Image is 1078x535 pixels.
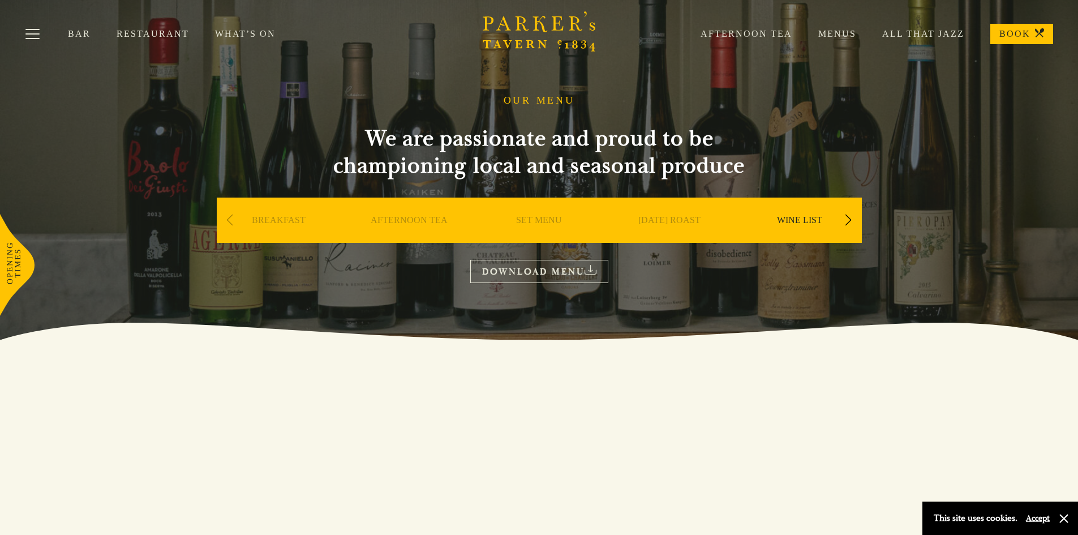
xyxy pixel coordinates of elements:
[222,208,238,233] div: Previous slide
[313,125,766,179] h2: We are passionate and proud to be championing local and seasonal produce
[1026,513,1050,524] button: Accept
[1058,513,1070,524] button: Close and accept
[504,95,575,107] h1: OUR MENU
[217,198,341,277] div: 1 / 9
[477,198,602,277] div: 3 / 9
[934,510,1017,527] p: This site uses cookies.
[777,215,822,260] a: WINE LIST
[470,260,608,283] a: DOWNLOAD MENU
[347,198,471,277] div: 2 / 9
[737,198,862,277] div: 5 / 9
[638,215,701,260] a: [DATE] ROAST
[252,215,306,260] a: BREAKFAST
[607,198,732,277] div: 4 / 9
[371,215,448,260] a: AFTERNOON TEA
[841,208,856,233] div: Next slide
[516,215,562,260] a: SET MENU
